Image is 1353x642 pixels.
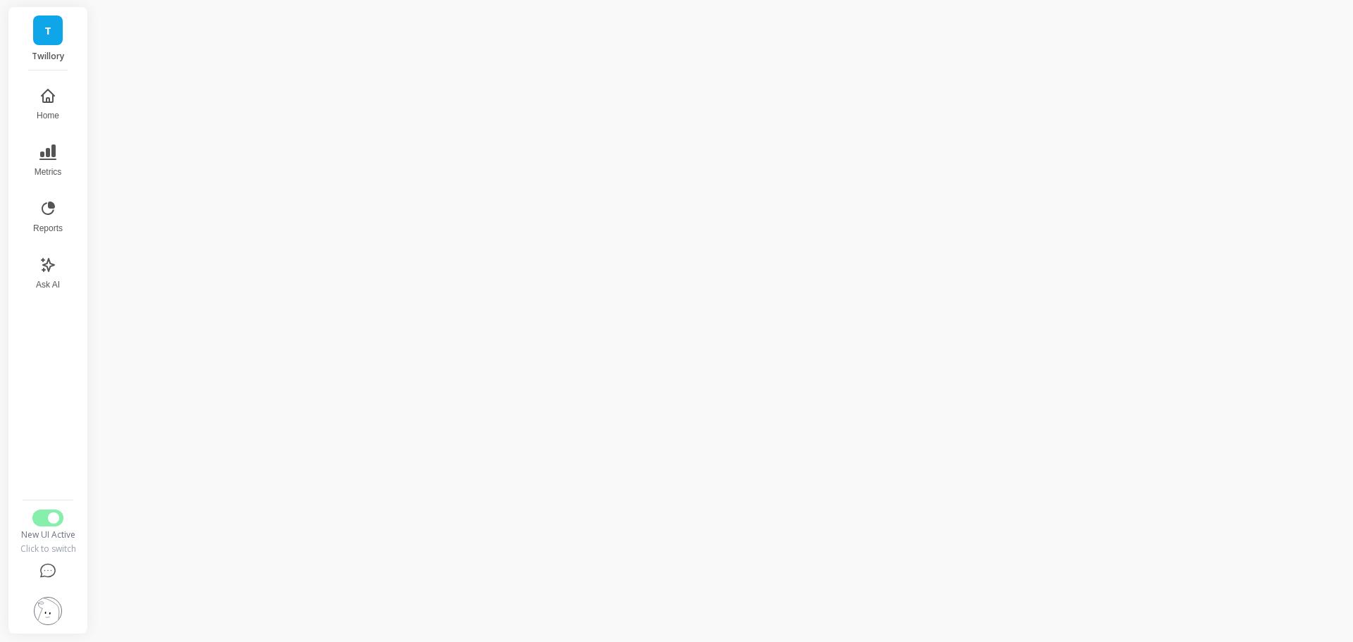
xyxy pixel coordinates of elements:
[19,588,77,634] button: Settings
[32,510,63,526] button: Switch to Legacy UI
[36,279,60,290] span: Ask AI
[33,223,63,234] span: Reports
[25,248,71,299] button: Ask AI
[19,555,77,588] button: Help
[44,23,51,39] span: T
[34,597,62,625] img: profile picture
[25,135,71,186] button: Metrics
[25,79,71,130] button: Home
[25,192,71,242] button: Reports
[37,110,59,121] span: Home
[23,51,74,62] p: Twillory
[19,543,77,555] div: Click to switch
[19,529,77,541] div: New UI Active
[35,166,62,178] span: Metrics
